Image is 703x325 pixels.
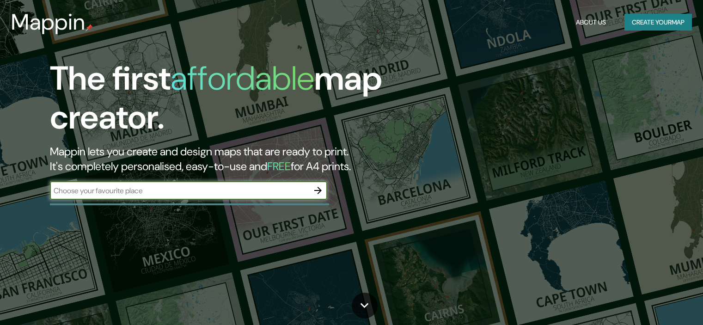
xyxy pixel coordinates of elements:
img: mappin-pin [86,24,93,31]
h2: Mappin lets you create and design maps that are ready to print. It's completely personalised, eas... [50,144,402,174]
button: About Us [572,14,610,31]
button: Create yourmap [624,14,692,31]
h3: Mappin [11,9,86,35]
input: Choose your favourite place [50,185,309,196]
h5: FREE [267,159,291,173]
h1: The first map creator. [50,59,402,144]
h1: affordable [171,57,314,100]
